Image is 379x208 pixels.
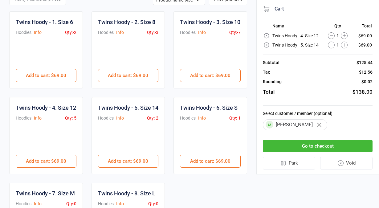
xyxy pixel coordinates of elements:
[354,23,372,31] th: Total
[65,29,76,36] div: Qty: -2
[148,201,158,207] div: Qty: 0
[354,41,372,49] td: $69.00
[357,59,373,66] div: $125.44
[263,157,315,169] button: Park
[361,79,373,85] div: $0.02
[65,115,76,121] div: Qty: -5
[322,42,353,48] div: 1
[16,189,75,198] div: Twins Hoody - 7. Size M
[354,31,372,40] td: $69.00
[116,115,124,121] button: Info
[263,119,327,130] div: [PERSON_NAME]
[98,189,155,198] div: Twins Hoody - 8. Size L
[98,201,114,207] div: Hoodies
[180,29,196,36] div: Hoodies
[98,155,159,168] button: Add to cart: $69.00
[34,115,42,121] button: Info
[16,29,31,36] div: Hoodies
[229,29,241,36] div: Qty: -7
[180,18,240,26] div: Twins Hoody - 3. Size 10
[198,115,206,121] button: Info
[147,115,158,121] div: Qty: -2
[263,79,282,85] div: Rounding
[272,23,322,31] th: Name
[322,32,353,39] div: 1
[320,157,373,169] button: Void
[180,104,238,112] div: Twins Hoody - 6. Size S
[263,110,373,117] label: Select customer / member (optional)
[16,115,31,121] div: Hoodies
[98,104,158,112] div: Twins Hoody - 5. Size 14
[229,115,241,121] div: Qty: -1
[180,155,241,168] button: Add to cart: $69.00
[98,69,159,82] button: Add to cart: $69.00
[98,115,114,121] div: Hoodies
[16,201,31,207] div: Hoodies
[198,29,206,36] button: Info
[359,69,373,75] div: $12.56
[16,104,76,112] div: Twins Hoody - 4. Size 12
[116,29,124,36] button: Info
[16,18,73,26] div: Twins Hoody - 1. Size 6
[34,201,42,207] button: Info
[16,155,76,168] button: Add to cart: $69.00
[353,88,373,96] div: $138.00
[180,115,196,121] div: Hoodies
[263,59,279,66] div: Subtotal
[66,201,76,207] div: Qty: 0
[98,18,155,26] div: Twins Hoody - 2. Size 8
[98,29,114,36] div: Hoodies
[272,41,322,49] td: Twins Hoody - 5. Size 14
[34,29,42,36] button: Info
[16,69,76,82] button: Add to cart: $69.00
[180,69,241,82] button: Add to cart: $69.00
[263,88,275,96] div: Total
[272,31,322,40] td: Twins Hoody - 4. Size 12
[322,23,353,31] th: Qty
[263,69,270,75] div: Tax
[116,201,124,207] button: Info
[263,140,373,153] button: Go to checkout
[147,29,158,36] div: Qty: -3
